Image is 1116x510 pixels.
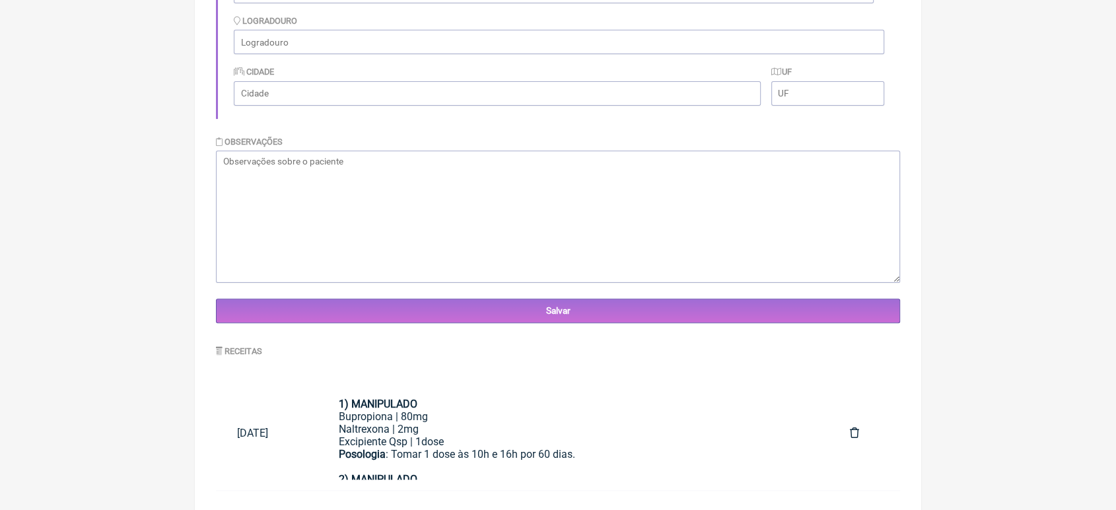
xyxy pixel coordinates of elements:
div: Naltrexona | 2mg [339,423,807,435]
a: 1) MANIPULADOBupropiona | 80mgNaltrexona | 2mgExcipiente Qsp | 1dosePosologia: Tomar 1 dose às 10... [318,387,828,480]
strong: 2) MANIPULADO [339,473,417,486]
label: Receitas [216,346,262,356]
div: : Tomar 1 dose às 10h e 16h por 60 dias. [339,448,807,473]
input: Logradouro [234,30,884,54]
label: Observações [216,137,283,147]
label: Logradouro [234,16,297,26]
input: Cidade [234,81,761,106]
input: UF [771,81,884,106]
a: [DATE] [216,416,318,450]
label: Cidade [234,67,274,77]
strong: 1) MANIPULADO [339,398,417,410]
input: Salvar [216,299,900,323]
div: Bupropiona | 80mg [339,410,807,423]
div: Excipiente Qsp | 1dose [339,435,807,448]
strong: Posologia [339,448,386,460]
label: UF [771,67,792,77]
